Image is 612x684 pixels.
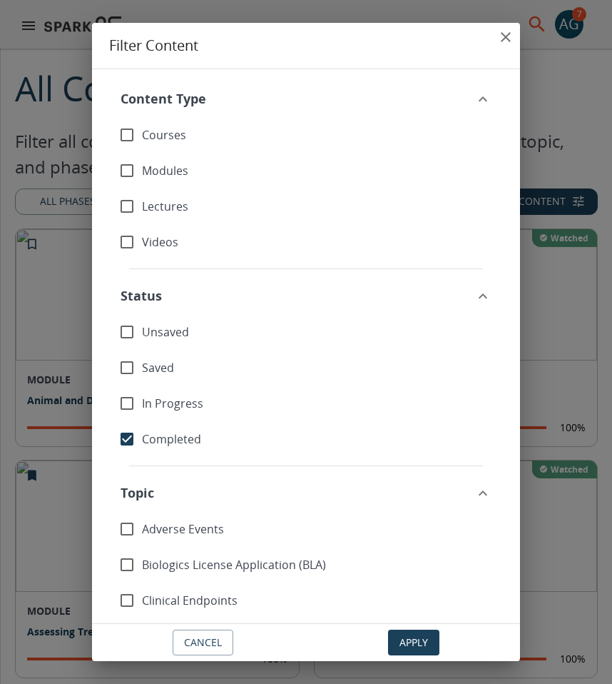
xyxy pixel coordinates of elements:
[388,630,439,656] button: Apply
[109,278,503,314] button: Status
[142,360,355,376] span: Saved
[109,81,503,117] button: Content Type
[142,557,355,573] span: Biologics License Application (BLA)
[92,23,520,69] h2: Filter Content
[142,396,355,412] span: In Progress
[121,483,154,503] span: Topic
[121,89,206,109] span: Content Type
[121,286,162,306] span: Status
[142,163,355,179] span: Modules
[142,324,355,341] span: Unsaved
[142,593,355,609] span: Clinical Endpoints
[142,127,355,144] span: Courses
[109,475,503,511] button: Topic
[142,431,355,448] span: Completed
[142,198,355,215] span: Lectures
[142,234,355,251] span: Videos
[173,630,233,656] button: Cancel
[142,521,355,538] span: Adverse Events
[491,23,520,51] button: close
